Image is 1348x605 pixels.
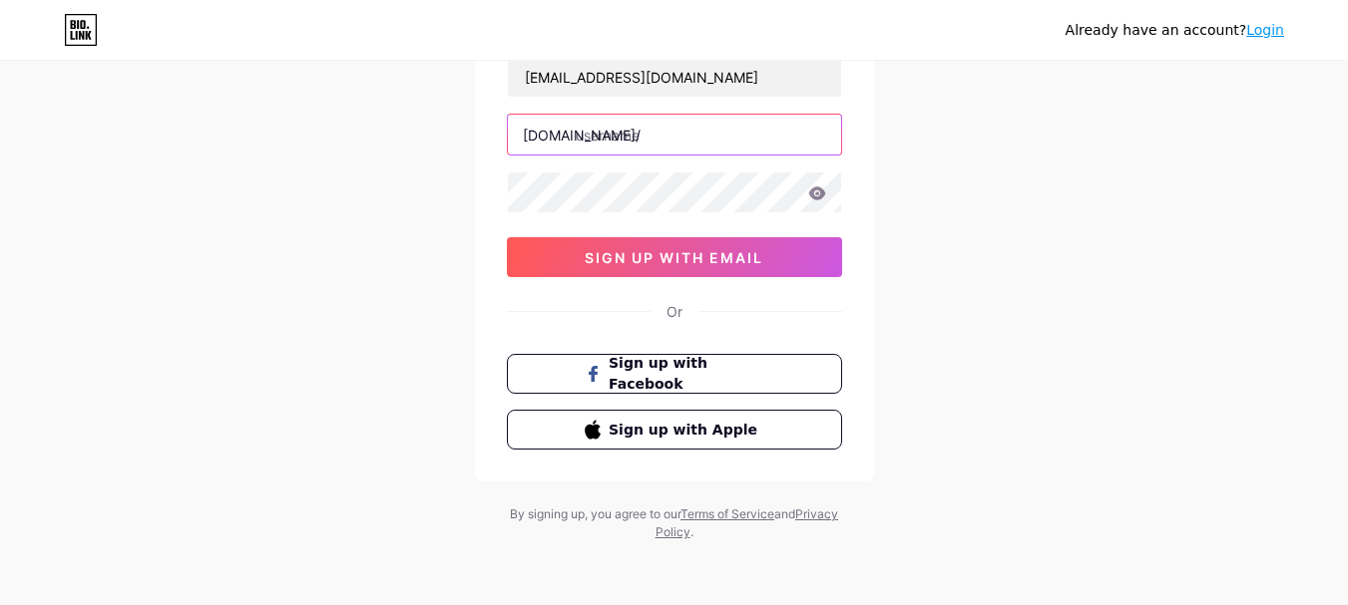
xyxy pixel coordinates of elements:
span: Sign up with Facebook [609,353,763,395]
button: Sign up with Apple [507,410,842,450]
div: Already have an account? [1066,20,1284,41]
button: sign up with email [507,237,842,277]
div: Or [667,301,682,322]
a: Terms of Service [680,506,774,521]
a: Login [1246,22,1284,38]
input: Email [508,57,841,97]
span: sign up with email [585,249,763,266]
div: [DOMAIN_NAME]/ [523,125,641,146]
div: By signing up, you agree to our and . [505,505,844,541]
span: Sign up with Apple [609,420,763,441]
button: Sign up with Facebook [507,354,842,394]
input: username [508,115,841,154]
